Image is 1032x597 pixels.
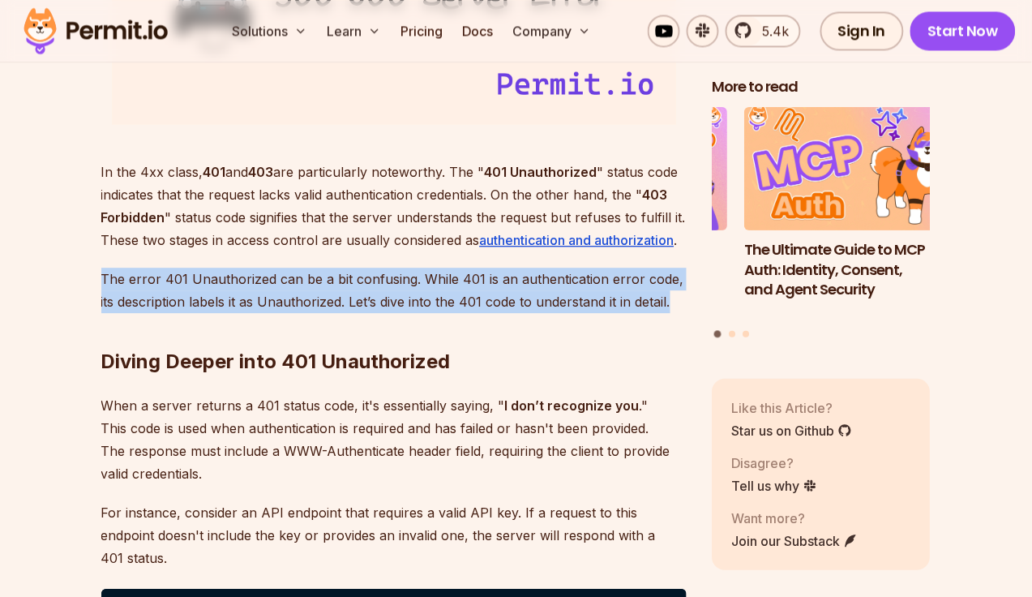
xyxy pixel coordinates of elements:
p: Disagree? [732,453,818,473]
a: Tell us why [732,476,818,496]
strong: 403 Forbidden [101,187,668,225]
button: Learn [320,15,388,47]
div: Posts [713,108,931,341]
p: Like this Article? [732,398,853,418]
a: 5.4k [726,15,801,47]
button: Company [506,15,597,47]
a: Star us on Github [732,421,853,440]
li: 1 of 3 [745,108,964,321]
strong: 401 Unauthorized [485,164,597,180]
h3: The Ultimate Guide to MCP Auth: Identity, Consent, and Agent Security [745,240,964,300]
button: Go to slide 3 [743,331,750,337]
h2: Diving Deeper into 401 Unauthorized [101,284,687,375]
a: Start Now [910,11,1017,50]
button: Go to slide 1 [715,331,722,338]
a: The Ultimate Guide to MCP Auth: Identity, Consent, and Agent SecurityThe Ultimate Guide to MCP Au... [745,108,964,321]
h2: More to read [713,78,931,98]
button: Solutions [225,15,314,47]
li: 3 of 3 [509,108,728,321]
img: Human-in-the-Loop for AI Agents: Best Practices, Frameworks, Use Cases, and Demo [509,108,728,231]
p: The error 401 Unauthorized can be a bit confusing. While 401 is an authentication error code, its... [101,268,687,313]
a: Sign In [820,11,904,50]
span: 5.4k [753,21,790,41]
a: Pricing [394,15,449,47]
img: Permit logo [16,3,175,58]
p: In the 4xx class, and are particularly noteworthy. The " " status code indicates that the request... [101,161,687,251]
strong: I don’t recognize you [505,397,640,414]
h3: Human-in-the-Loop for AI Agents: Best Practices, Frameworks, Use Cases, and Demo [509,240,728,320]
a: Docs [456,15,499,47]
a: authentication and authorization [480,232,674,248]
button: Go to slide 2 [730,331,736,337]
a: Join our Substack [732,531,859,551]
p: When a server returns a 401 status code, it's essentially saying, " ." This code is used when aut... [101,394,687,485]
strong: 401 [203,164,226,180]
img: The Ultimate Guide to MCP Auth: Identity, Consent, and Agent Security [745,108,964,231]
strong: 403 [249,164,274,180]
p: Want more? [732,509,859,528]
p: For instance, consider an API endpoint that requires a valid API key. If a request to this endpoi... [101,501,687,569]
